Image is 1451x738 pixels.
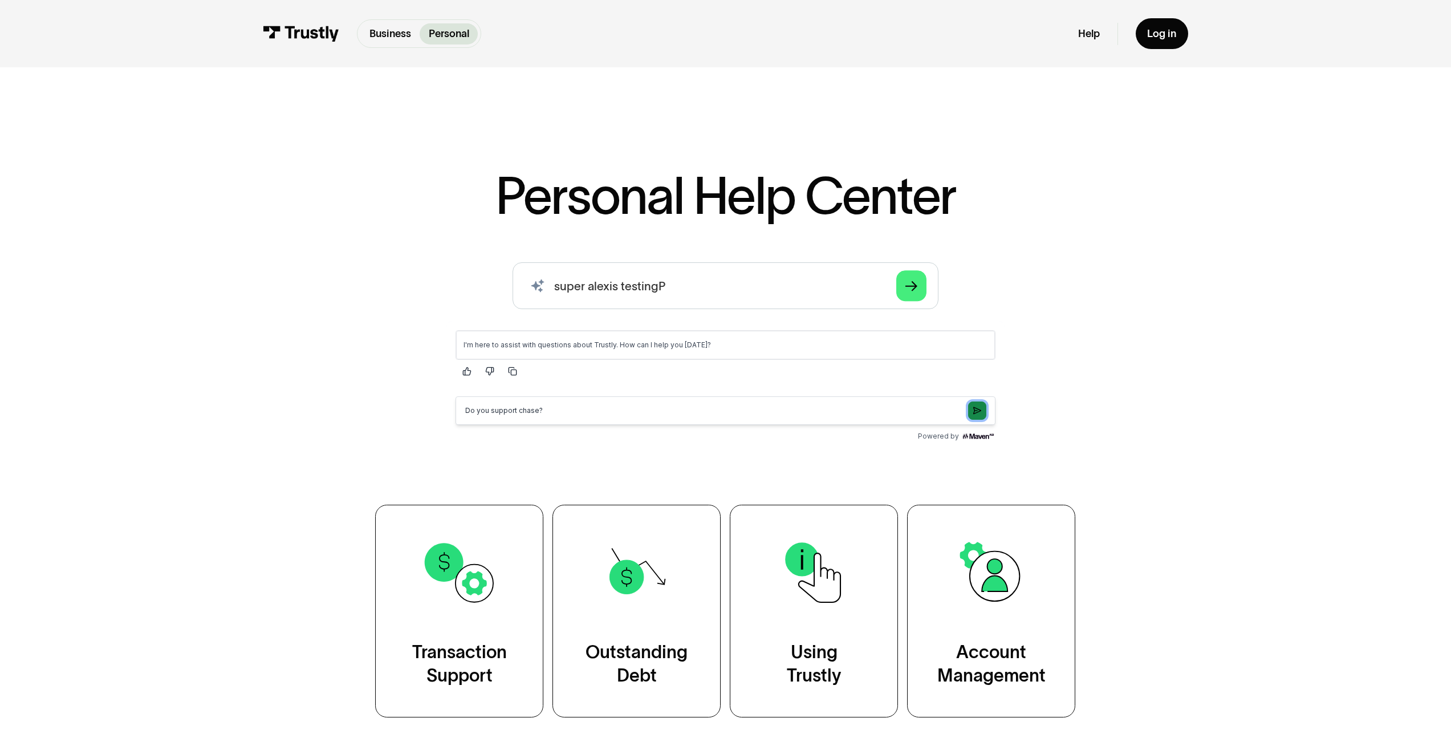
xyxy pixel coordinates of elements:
div: Outstanding Debt [586,640,688,687]
a: OutstandingDebt [552,505,721,717]
a: Log in [1136,18,1188,49]
a: AccountManagement [907,505,1075,717]
a: Help [1078,27,1100,40]
p: Personal [429,26,469,42]
img: Maven AGI Logo [515,111,549,120]
a: TransactionSupport [375,505,543,717]
button: Submit question [522,80,540,99]
input: Question box [9,75,549,104]
a: Business [360,23,420,44]
img: Trustly Logo [263,26,339,42]
span: Powered by [472,111,513,120]
div: Log in [1147,27,1176,40]
div: Using Trustly [787,640,841,687]
p: I'm here to assist with questions about Trustly. How can I help you [DATE]? [17,19,541,29]
a: UsingTrustly [730,505,898,717]
div: Account Management [937,640,1046,687]
h1: Personal Help Center [495,170,956,221]
a: Personal [420,23,478,44]
input: search [513,262,938,309]
p: Business [369,26,411,42]
div: Transaction Support [412,640,507,687]
form: Search [513,262,938,309]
